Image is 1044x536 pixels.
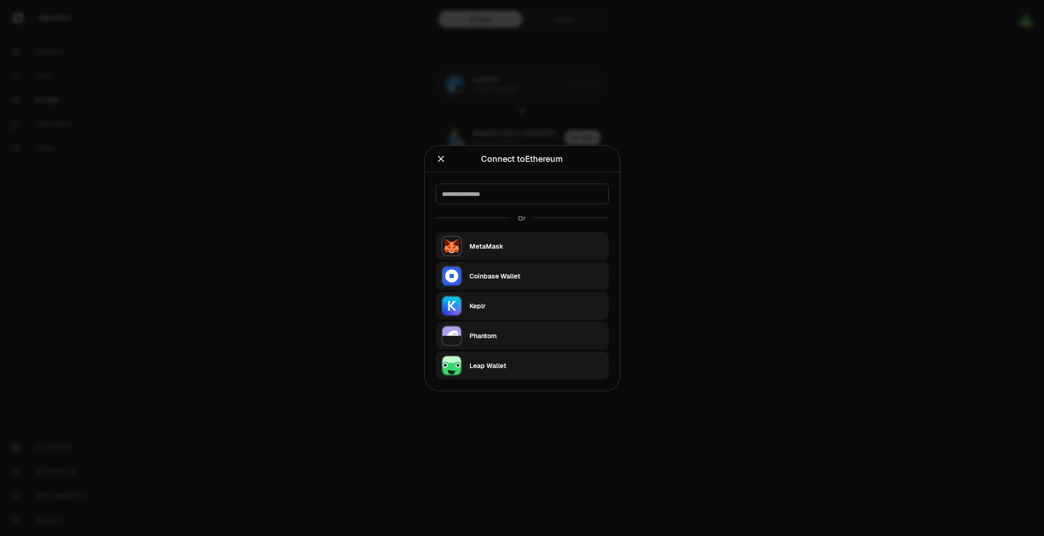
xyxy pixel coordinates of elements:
div: Connect to Ethereum [481,152,563,165]
img: Coinbase Wallet [441,265,462,286]
img: Phantom [441,325,462,346]
button: Coinbase WalletCoinbase Wallet [436,262,609,290]
button: Close [436,152,446,165]
div: Coinbase Wallet [469,271,603,280]
img: Keplr [441,295,462,316]
button: KeplrKeplr [436,292,609,320]
img: MetaMask [441,236,462,256]
div: Leap Wallet [469,361,603,370]
button: PhantomPhantom [436,321,609,349]
button: MetaMaskMetaMask [436,232,609,260]
div: Phantom [469,331,603,340]
button: Leap WalletLeap Wallet [436,351,609,379]
div: Or [518,213,526,223]
div: MetaMask [469,241,603,251]
div: Keplr [469,301,603,310]
img: Leap Wallet [441,355,462,376]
